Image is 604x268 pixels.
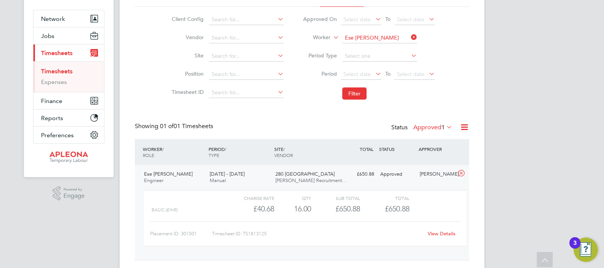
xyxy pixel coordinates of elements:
[283,146,285,152] span: /
[303,52,337,59] label: Period Type
[152,207,178,212] span: Basic (£/HR)
[169,70,204,77] label: Position
[209,87,284,98] input: Search for...
[274,152,293,158] span: VENDOR
[441,124,445,131] span: 1
[160,122,174,130] span: 01 of
[209,51,284,62] input: Search for...
[135,122,215,130] div: Showing
[225,146,226,152] span: /
[303,70,337,77] label: Period
[169,52,204,59] label: Site
[162,146,164,152] span: /
[573,243,577,253] div: 3
[212,228,423,240] div: Timesheet ID: TS1813125
[413,124,452,131] label: Approved
[33,151,104,163] a: Go to home page
[33,109,104,126] button: Reports
[303,16,337,22] label: Approved On
[141,142,207,162] div: WORKER
[272,142,338,162] div: SITE
[33,127,104,143] button: Preferences
[209,152,219,158] span: TYPE
[41,114,63,122] span: Reports
[41,32,54,40] span: Jobs
[397,16,424,23] span: Select date
[63,186,85,193] span: Powered by
[63,193,85,199] span: Engage
[275,171,335,177] span: 280 [GEOGRAPHIC_DATA]
[210,177,226,184] span: Manual
[417,168,456,181] div: [PERSON_NAME]
[274,203,311,215] div: 16.00
[144,177,163,184] span: Engineer
[53,186,85,201] a: Powered byEngage
[207,142,272,162] div: PERIOD
[41,132,74,139] span: Preferences
[33,44,104,61] button: Timesheets
[225,203,274,215] div: £40.68
[41,15,65,22] span: Network
[342,51,417,62] input: Select one
[209,33,284,43] input: Search for...
[49,151,88,163] img: apleona-logo-retina.png
[377,142,417,156] div: STATUS
[383,69,393,79] span: To
[209,69,284,80] input: Search for...
[311,203,360,215] div: £650.88
[41,49,73,57] span: Timesheets
[274,193,311,203] div: QTY
[377,168,417,181] div: Approved
[210,171,245,177] span: [DATE] - [DATE]
[41,97,62,105] span: Finance
[342,33,417,43] input: Search for...
[169,89,204,95] label: Timesheet ID
[360,146,373,152] span: TOTAL
[385,204,410,213] span: £650.88
[574,238,598,262] button: Open Resource Center, 3 new notifications
[338,168,377,181] div: £650.88
[169,16,204,22] label: Client Config
[428,230,455,237] a: View Details
[160,122,213,130] span: 01 Timesheets
[391,122,454,133] div: Status
[41,68,73,75] a: Timesheets
[397,71,424,78] span: Select date
[383,14,393,24] span: To
[360,193,409,203] div: Total
[296,34,330,41] label: Worker
[209,14,284,25] input: Search for...
[275,177,347,184] span: [PERSON_NAME] Recruitment…
[143,152,154,158] span: ROLE
[33,10,104,27] button: Network
[144,171,193,177] span: Ese [PERSON_NAME]
[311,193,360,203] div: Sub Total
[342,87,367,100] button: Filter
[225,193,274,203] div: Charge rate
[150,228,212,240] div: Placement ID: 301501
[343,71,371,78] span: Select date
[41,78,67,86] a: Expenses
[417,142,456,156] div: APPROVER
[169,34,204,41] label: Vendor
[33,61,104,92] div: Timesheets
[33,92,104,109] button: Finance
[343,16,371,23] span: Select date
[33,27,104,44] button: Jobs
